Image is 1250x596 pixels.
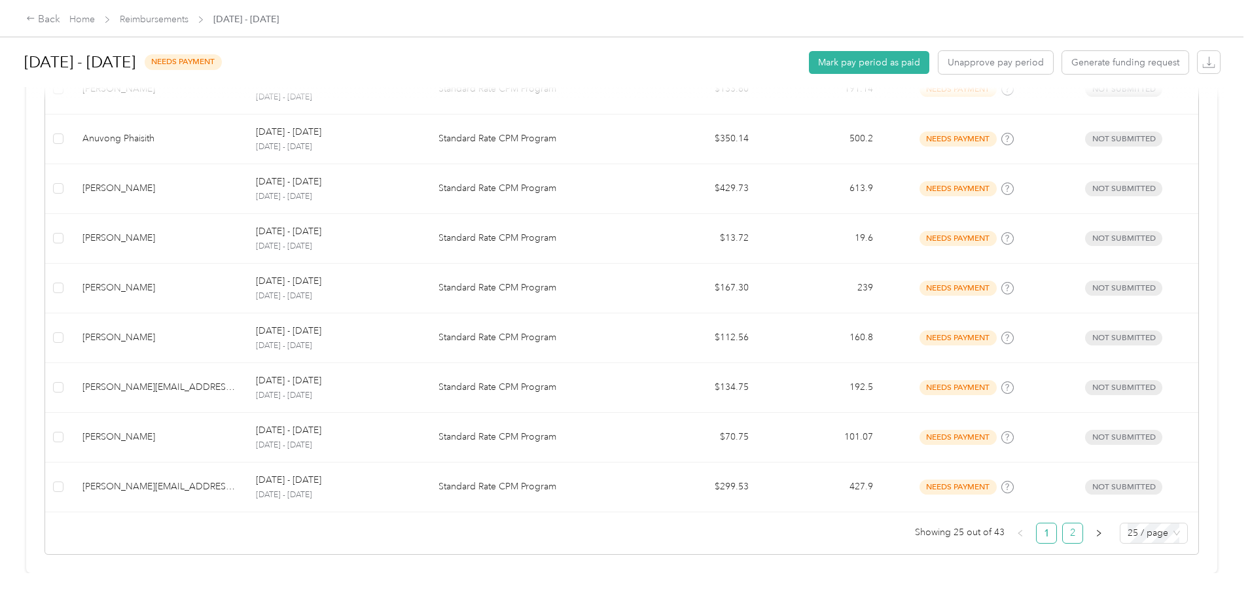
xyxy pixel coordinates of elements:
[920,380,997,395] span: needs payment
[759,214,884,264] td: 19.6
[920,131,997,147] span: needs payment
[82,181,236,196] div: [PERSON_NAME]
[635,114,759,164] td: $350.14
[256,274,321,289] p: [DATE] - [DATE]
[69,14,95,25] a: Home
[256,125,321,139] p: [DATE] - [DATE]
[256,241,417,253] p: [DATE] - [DATE]
[145,54,222,69] span: needs payment
[635,264,759,313] td: $167.30
[1036,523,1057,544] li: 1
[82,330,236,345] div: [PERSON_NAME]
[759,363,884,413] td: 192.5
[1010,523,1031,544] li: Previous Page
[438,380,624,394] p: Standard Rate CPM Program
[759,264,884,313] td: 239
[920,480,997,495] span: needs payment
[1062,51,1188,74] button: Generate funding request
[26,12,60,27] div: Back
[428,164,635,214] td: Standard Rate CPM Program
[256,440,417,451] p: [DATE] - [DATE]
[82,231,236,245] div: [PERSON_NAME]
[1085,430,1162,445] span: Not submitted
[1037,523,1056,543] a: 1
[428,214,635,264] td: Standard Rate CPM Program
[438,480,624,494] p: Standard Rate CPM Program
[938,51,1053,74] button: Unapprove pay period
[256,224,321,239] p: [DATE] - [DATE]
[82,380,236,394] div: [PERSON_NAME][EMAIL_ADDRESS][PERSON_NAME][DOMAIN_NAME]
[635,313,759,363] td: $112.56
[1010,523,1031,544] button: left
[1063,523,1082,543] a: 2
[256,423,321,438] p: [DATE] - [DATE]
[635,214,759,264] td: $13.72
[1085,380,1162,395] span: Not submitted
[438,181,624,196] p: Standard Rate CPM Program
[256,489,417,501] p: [DATE] - [DATE]
[256,340,417,352] p: [DATE] - [DATE]
[82,131,236,146] div: Anuvong Phaisith
[1085,131,1162,147] span: Not submitted
[920,330,997,345] span: needs payment
[256,473,321,487] p: [DATE] - [DATE]
[82,281,236,295] div: [PERSON_NAME]
[82,480,236,494] div: [PERSON_NAME][EMAIL_ADDRESS][PERSON_NAME][DOMAIN_NAME]
[256,191,417,203] p: [DATE] - [DATE]
[24,46,135,78] h1: [DATE] - [DATE]
[1071,56,1179,69] span: Generate funding request
[256,290,417,302] p: [DATE] - [DATE]
[920,430,997,445] span: needs payment
[1088,523,1109,544] button: right
[759,413,884,463] td: 101.07
[438,281,624,295] p: Standard Rate CPM Program
[635,413,759,463] td: $70.75
[1085,281,1162,296] span: Not submitted
[920,281,997,296] span: needs payment
[1016,529,1024,537] span: left
[920,231,997,246] span: needs payment
[759,164,884,214] td: 613.9
[635,363,759,413] td: $134.75
[920,181,997,196] span: needs payment
[428,114,635,164] td: Standard Rate CPM Program
[635,164,759,214] td: $429.73
[915,523,1005,542] span: Showing 25 out of 43
[213,12,279,26] span: [DATE] - [DATE]
[438,330,624,345] p: Standard Rate CPM Program
[428,463,635,512] td: Standard Rate CPM Program
[1095,529,1103,537] span: right
[1085,181,1162,196] span: Not submitted
[759,463,884,512] td: 427.9
[759,114,884,164] td: 500.2
[1120,523,1188,544] div: Page Size
[428,313,635,363] td: Standard Rate CPM Program
[428,264,635,313] td: Standard Rate CPM Program
[82,430,236,444] div: [PERSON_NAME]
[759,313,884,363] td: 160.8
[1085,330,1162,345] span: Not submitted
[256,324,321,338] p: [DATE] - [DATE]
[635,463,759,512] td: $299.53
[1177,523,1250,596] iframe: Everlance-gr Chat Button Frame
[428,363,635,413] td: Standard Rate CPM Program
[256,374,321,388] p: [DATE] - [DATE]
[438,231,624,245] p: Standard Rate CPM Program
[1062,523,1083,544] li: 2
[438,430,624,444] p: Standard Rate CPM Program
[256,390,417,402] p: [DATE] - [DATE]
[256,175,321,189] p: [DATE] - [DATE]
[256,141,417,153] p: [DATE] - [DATE]
[809,51,929,74] button: Mark pay period as paid
[428,413,635,463] td: Standard Rate CPM Program
[1085,231,1162,246] span: Not submitted
[1088,523,1109,544] li: Next Page
[1085,480,1162,495] span: Not submitted
[1128,523,1180,543] span: 25 / page
[438,131,624,146] p: Standard Rate CPM Program
[120,14,188,25] a: Reimbursements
